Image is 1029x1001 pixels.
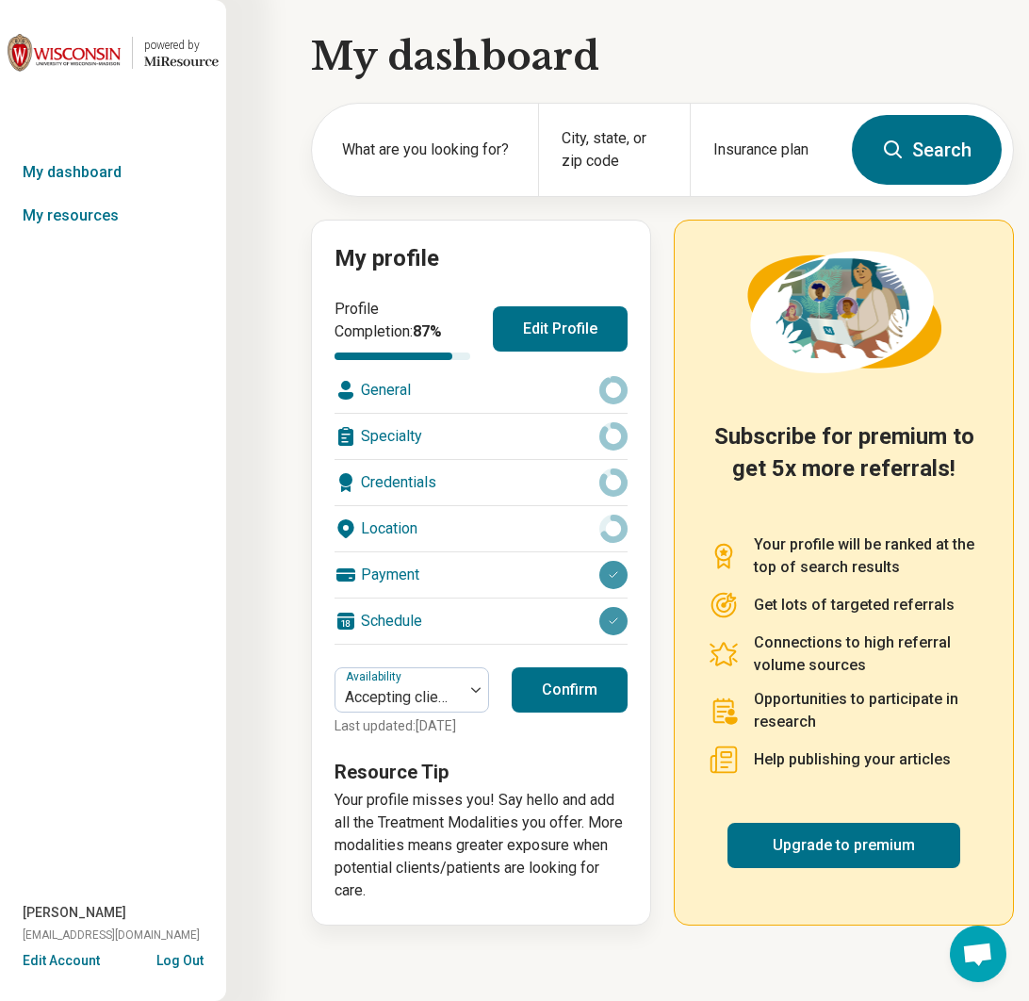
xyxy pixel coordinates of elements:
[727,823,960,868] a: Upgrade to premium
[8,30,219,75] a: University of Wisconsin-Madisonpowered by
[754,533,979,579] p: Your profile will be ranked at the top of search results
[493,306,628,352] button: Edit Profile
[335,552,628,598] div: Payment
[335,460,628,505] div: Credentials
[342,139,515,161] label: What are you looking for?
[23,903,126,923] span: [PERSON_NAME]
[950,926,1006,982] div: Open chat
[335,298,470,360] div: Profile Completion:
[8,30,121,75] img: University of Wisconsin-Madison
[335,368,628,413] div: General
[335,243,628,275] h2: My profile
[144,37,219,54] div: powered by
[709,421,979,511] h2: Subscribe for premium to get 5x more referrals!
[852,115,1002,185] button: Search
[754,688,979,733] p: Opportunities to participate in research
[346,670,405,683] label: Availability
[335,506,628,551] div: Location
[335,414,628,459] div: Specialty
[754,594,955,616] p: Get lots of targeted referrals
[335,789,628,902] p: Your profile misses you! Say hello and add all the Treatment Modalities you offer. More modalitie...
[23,927,200,944] span: [EMAIL_ADDRESS][DOMAIN_NAME]
[156,951,204,966] button: Log Out
[335,716,489,736] p: Last updated: [DATE]
[512,667,628,713] button: Confirm
[23,951,100,971] button: Edit Account
[413,322,442,340] span: 87 %
[754,632,979,677] p: Connections to high referral volume sources
[335,759,628,785] h3: Resource Tip
[311,30,1014,83] h1: My dashboard
[754,748,951,771] p: Help publishing your articles
[335,599,628,644] div: Schedule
